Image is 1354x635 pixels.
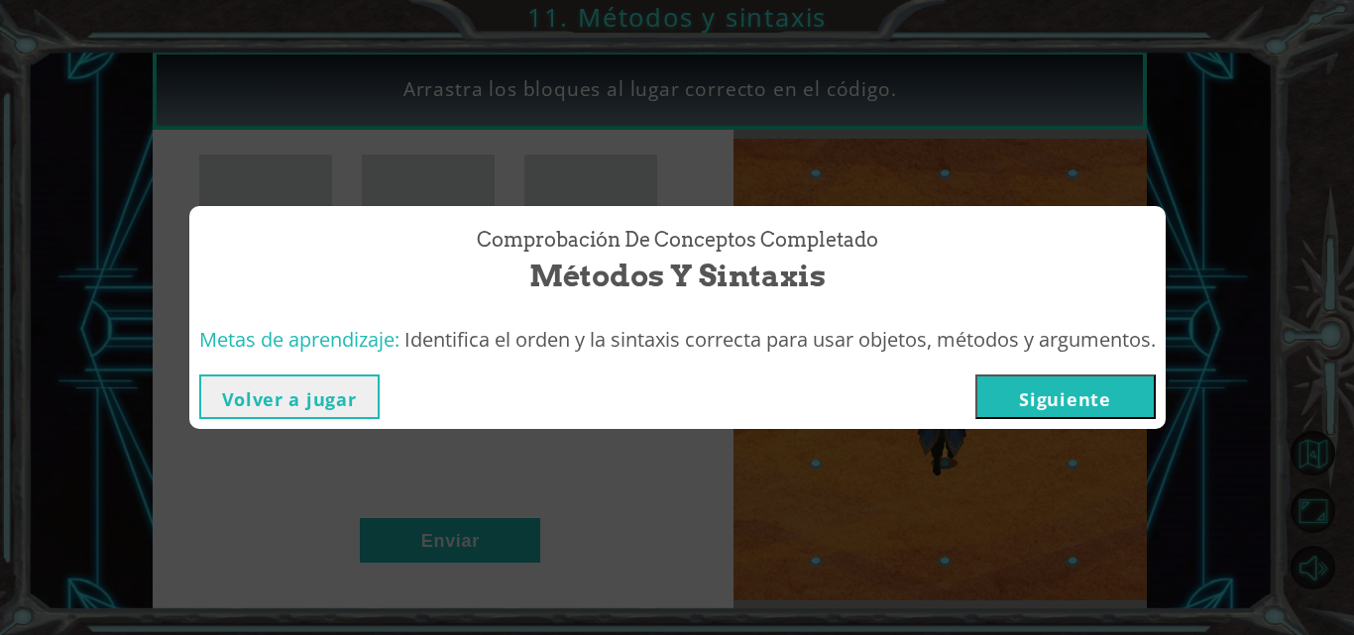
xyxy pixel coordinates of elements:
span: Métodos y sintaxis [529,255,826,297]
button: Volver a jugar [199,374,380,419]
span: Comprobación de conceptos Completado [477,226,878,255]
span: Identifica el orden y la sintaxis correcta para usar objetos, métodos y argumentos. [404,326,1156,353]
button: Siguiente [975,374,1156,419]
span: Metas de aprendizaje: [199,326,399,353]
